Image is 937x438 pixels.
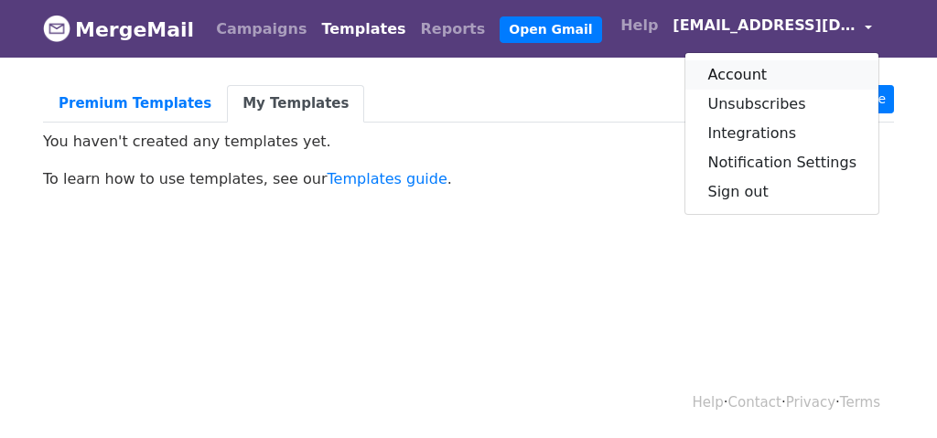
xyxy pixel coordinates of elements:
a: Help [613,7,665,44]
a: Premium Templates [43,85,227,123]
p: You haven't created any templates yet. [43,132,894,151]
a: Terms [840,394,880,411]
p: To learn how to use templates, see our . [43,169,894,188]
a: Contact [728,394,781,411]
a: Notification Settings [685,148,878,177]
a: [EMAIL_ADDRESS][DOMAIN_NAME] [665,7,879,50]
a: Reports [414,11,493,48]
a: Account [685,60,878,90]
a: Templates [314,11,413,48]
a: MergeMail [43,10,194,48]
img: MergeMail logo [43,15,70,42]
a: Help [693,394,724,411]
a: Integrations [685,119,878,148]
a: Templates guide [328,170,447,187]
iframe: Chat Widget [845,350,937,438]
a: Sign out [685,177,878,207]
a: Campaigns [209,11,314,48]
span: [EMAIL_ADDRESS][DOMAIN_NAME] [673,15,856,37]
a: My Templates [227,85,364,123]
div: [EMAIL_ADDRESS][DOMAIN_NAME] [684,52,879,215]
a: Open Gmail [500,16,601,43]
a: Privacy [786,394,835,411]
a: Unsubscribes [685,90,878,119]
